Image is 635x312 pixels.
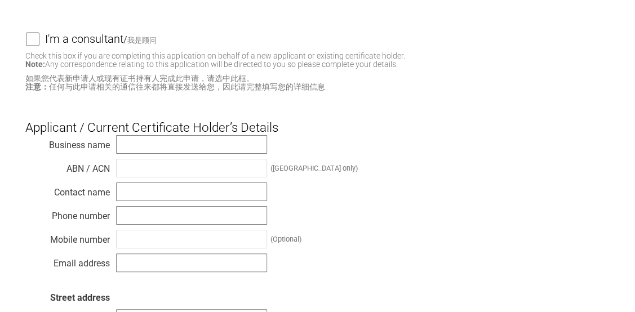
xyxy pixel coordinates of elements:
label: / [45,32,610,46]
h3: Applicant / Current Certificate Holder’s Details [25,101,610,135]
div: ([GEOGRAPHIC_DATA] only) [270,164,358,172]
small: Check this box if you are completing this application on behalf of a new applicant or existing ce... [25,51,405,69]
div: Phone number [25,208,110,219]
strong: Note: [25,60,45,69]
div: Mobile number [25,231,110,243]
div: Contact name [25,184,110,195]
div: Business name [25,137,110,148]
strong: 注意： [25,82,49,91]
div: (Optional) [270,235,301,243]
small: 如果您代表新申请人或现有证书持有人完成此申请，请选中此框。 任何与此申请相关的通信往来都将直接发送给您，因此请完整填写您的详细信息. [25,74,610,91]
strong: Street address [50,292,110,303]
div: Email address [25,255,110,266]
small: 我是顾问 [127,36,157,44]
div: ABN / ACN [25,161,110,172]
h4: I'm a consultant [45,26,123,51]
